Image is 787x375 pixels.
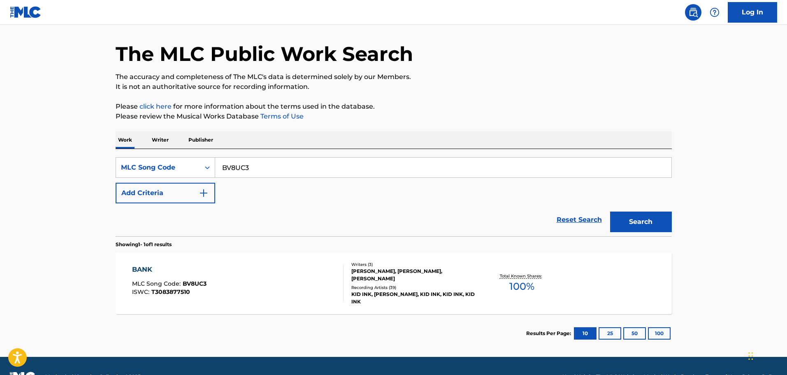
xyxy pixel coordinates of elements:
[259,112,304,120] a: Terms of Use
[116,72,672,82] p: The accuracy and completeness of The MLC's data is determined solely by our Members.
[116,102,672,112] p: Please for more information about the terms used in the database.
[116,131,135,149] p: Work
[746,335,787,375] iframe: Chat Widget
[139,102,172,110] a: click here
[553,211,606,229] a: Reset Search
[151,288,190,296] span: T3083877510
[116,82,672,92] p: It is not an authoritative source for recording information.
[183,280,207,287] span: BV8UC3
[574,327,597,340] button: 10
[116,157,672,236] form: Search Form
[116,252,672,314] a: BANKMLC Song Code:BV8UC3ISWC:T3083877510Writers (3)[PERSON_NAME], [PERSON_NAME], [PERSON_NAME]Rec...
[748,344,753,368] div: Drag
[351,291,476,305] div: KID INK, [PERSON_NAME], KID INK, KID INK, KID INK
[623,327,646,340] button: 50
[688,7,698,17] img: search
[648,327,671,340] button: 100
[526,330,573,337] p: Results Per Page:
[710,7,720,17] img: help
[10,6,42,18] img: MLC Logo
[121,163,195,172] div: MLC Song Code
[509,279,534,294] span: 100 %
[132,288,151,296] span: ISWC :
[199,188,209,198] img: 9d2ae6d4665cec9f34b9.svg
[728,2,777,23] a: Log In
[149,131,171,149] p: Writer
[116,241,172,248] p: Showing 1 - 1 of 1 results
[351,261,476,268] div: Writers ( 3 )
[351,268,476,282] div: [PERSON_NAME], [PERSON_NAME], [PERSON_NAME]
[132,280,183,287] span: MLC Song Code :
[706,4,723,21] div: Help
[116,112,672,121] p: Please review the Musical Works Database
[599,327,621,340] button: 25
[116,42,413,66] h1: The MLC Public Work Search
[132,265,207,275] div: BANK
[610,212,672,232] button: Search
[500,273,544,279] p: Total Known Shares:
[685,4,701,21] a: Public Search
[186,131,216,149] p: Publisher
[116,183,215,203] button: Add Criteria
[351,284,476,291] div: Recording Artists ( 39 )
